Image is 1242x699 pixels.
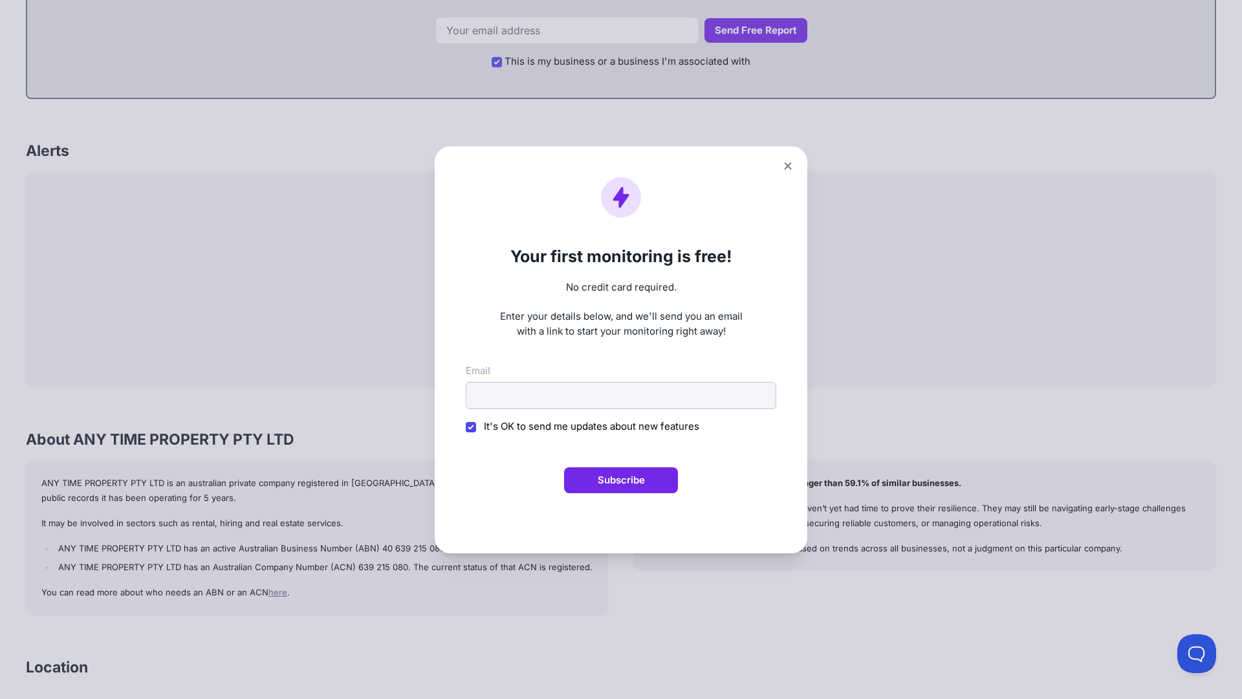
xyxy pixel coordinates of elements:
[484,420,699,432] span: It's OK to send me updates about new features
[466,280,776,295] p: No credit card required.
[466,364,490,379] label: Email
[1177,634,1216,673] iframe: Toggle Customer Support
[466,309,776,338] p: Enter your details below, and we'll send you an email with a link to start your monitoring right ...
[564,467,678,493] button: Subscribe
[466,247,776,266] h2: Your first monitoring is free!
